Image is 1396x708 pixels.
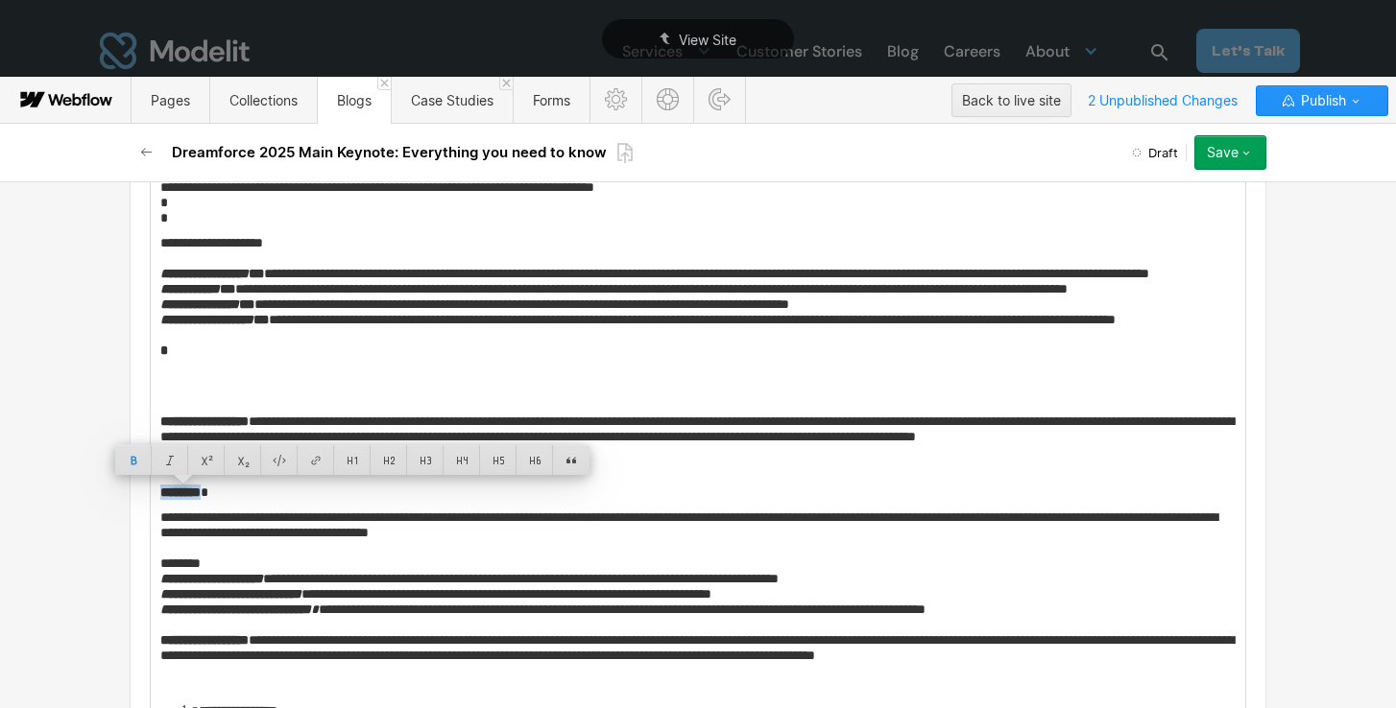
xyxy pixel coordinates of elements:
span: Case Studies [411,92,493,108]
span: View Site [679,32,736,48]
span: Publish [1297,86,1346,115]
button: Back to live site [951,83,1071,117]
button: Publish [1256,85,1388,116]
div: Back to live site [962,86,1061,115]
span: 2 Unpublished Changes [1079,85,1246,115]
span: Collections [229,92,298,108]
h2: Dreamforce 2025 Main Keynote: Everything you need to know [172,143,607,162]
a: Close 'Blogs' tab [377,77,391,90]
button: Save [1194,135,1266,170]
span: Pages [151,92,190,108]
a: Close 'Case Studies' tab [499,77,513,90]
span: Draft [1148,144,1178,161]
span: Blogs [337,92,372,108]
div: Save [1207,145,1239,160]
span: Forms [533,92,570,108]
